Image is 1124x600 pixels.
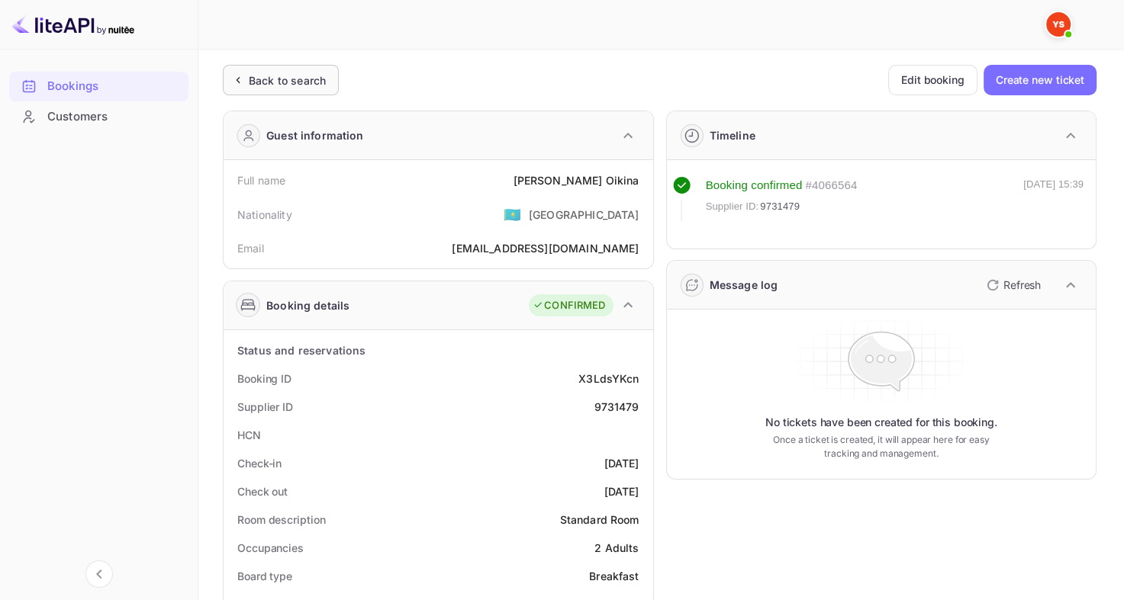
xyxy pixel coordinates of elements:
[710,127,755,143] div: Timeline
[237,399,293,415] div: Supplier ID
[710,277,778,293] div: Message log
[249,72,326,88] div: Back to search
[452,240,639,256] div: [EMAIL_ADDRESS][DOMAIN_NAME]
[594,540,639,556] div: 2 Adults
[805,177,857,194] div: # 4066564
[9,102,188,130] a: Customers
[237,240,264,256] div: Email
[513,172,639,188] div: [PERSON_NAME] Oikina
[533,298,605,313] div: CONFIRMED
[237,568,292,584] div: Board type
[237,207,292,223] div: Nationality
[237,455,282,471] div: Check-in
[589,568,639,584] div: Breakfast
[888,65,977,95] button: Edit booking
[594,399,639,415] div: 9731479
[529,207,639,223] div: [GEOGRAPHIC_DATA]
[578,371,639,387] div: X3LdsYKcn
[504,201,521,228] span: United States
[9,72,188,101] div: Bookings
[984,65,1097,95] button: Create new ticket
[12,12,134,37] img: LiteAPI logo
[1046,12,1071,37] img: Yandex Support
[1003,277,1041,293] p: Refresh
[237,172,285,188] div: Full name
[237,371,291,387] div: Booking ID
[237,540,304,556] div: Occupancies
[604,455,639,471] div: [DATE]
[47,108,181,126] div: Customers
[766,433,996,460] p: Once a ticket is created, it will appear here for easy tracking and management.
[604,483,639,499] div: [DATE]
[560,512,639,528] div: Standard Room
[237,342,366,358] div: Status and reservations
[977,273,1047,297] button: Refresh
[9,72,188,100] a: Bookings
[266,127,364,143] div: Guest information
[760,199,800,214] span: 9731479
[237,512,325,528] div: Room description
[765,415,997,430] p: No tickets have been created for this booking.
[85,560,113,588] button: Collapse navigation
[237,483,288,499] div: Check out
[706,177,803,194] div: Booking confirmed
[237,427,261,443] div: HCN
[9,102,188,132] div: Customers
[1023,177,1084,221] div: [DATE] 15:39
[266,297,349,313] div: Booking details
[47,78,181,95] div: Bookings
[706,199,759,214] span: Supplier ID:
